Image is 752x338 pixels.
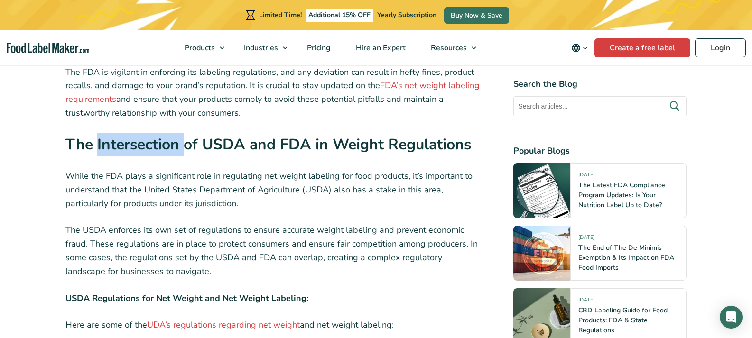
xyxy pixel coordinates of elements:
[65,223,483,278] p: The USDA enforces its own set of regulations to ensure accurate weight labeling and prevent econo...
[241,43,279,53] span: Industries
[65,134,471,155] strong: The Intersection of USDA and FDA in Weight Regulations
[565,38,594,57] button: Change language
[65,169,483,210] p: While the FDA plays a significant role in regulating net weight labeling for food products, it’s ...
[695,38,746,57] a: Login
[65,52,483,120] p: However, the stakes are high, as inaccuracies in net weight labeling can lead to severe legal imp...
[720,306,743,329] div: Open Intercom Messenger
[306,9,373,22] span: Additional 15% OFF
[513,96,687,116] input: Search articles...
[578,181,665,210] a: The Latest FDA Compliance Program Updates: Is Your Nutrition Label Up to Date?
[418,30,481,65] a: Resources
[444,7,509,24] a: Buy Now & Save
[65,318,483,332] p: Here are some of the and net weight labeling:
[428,43,468,53] span: Resources
[344,30,416,65] a: Hire an Expert
[172,30,229,65] a: Products
[578,306,668,335] a: CBD Labeling Guide for Food Products: FDA & State Regulations
[578,234,594,245] span: [DATE]
[304,43,332,53] span: Pricing
[513,145,687,157] h4: Popular Blogs
[295,30,341,65] a: Pricing
[377,10,436,19] span: Yearly Subscription
[7,43,89,54] a: Food Label Maker homepage
[513,78,687,91] h4: Search the Blog
[353,43,407,53] span: Hire an Expert
[578,296,594,307] span: [DATE]
[147,319,300,330] a: UDA’s regulations regarding net weight
[578,243,674,272] a: The End of The De Minimis Exemption & Its Impact on FDA Food Imports
[259,10,302,19] span: Limited Time!
[594,38,690,57] a: Create a free label
[232,30,292,65] a: Industries
[65,292,308,304] strong: USDA Regulations for Net Weight and Net Weight Labeling:
[182,43,216,53] span: Products
[578,171,594,182] span: [DATE]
